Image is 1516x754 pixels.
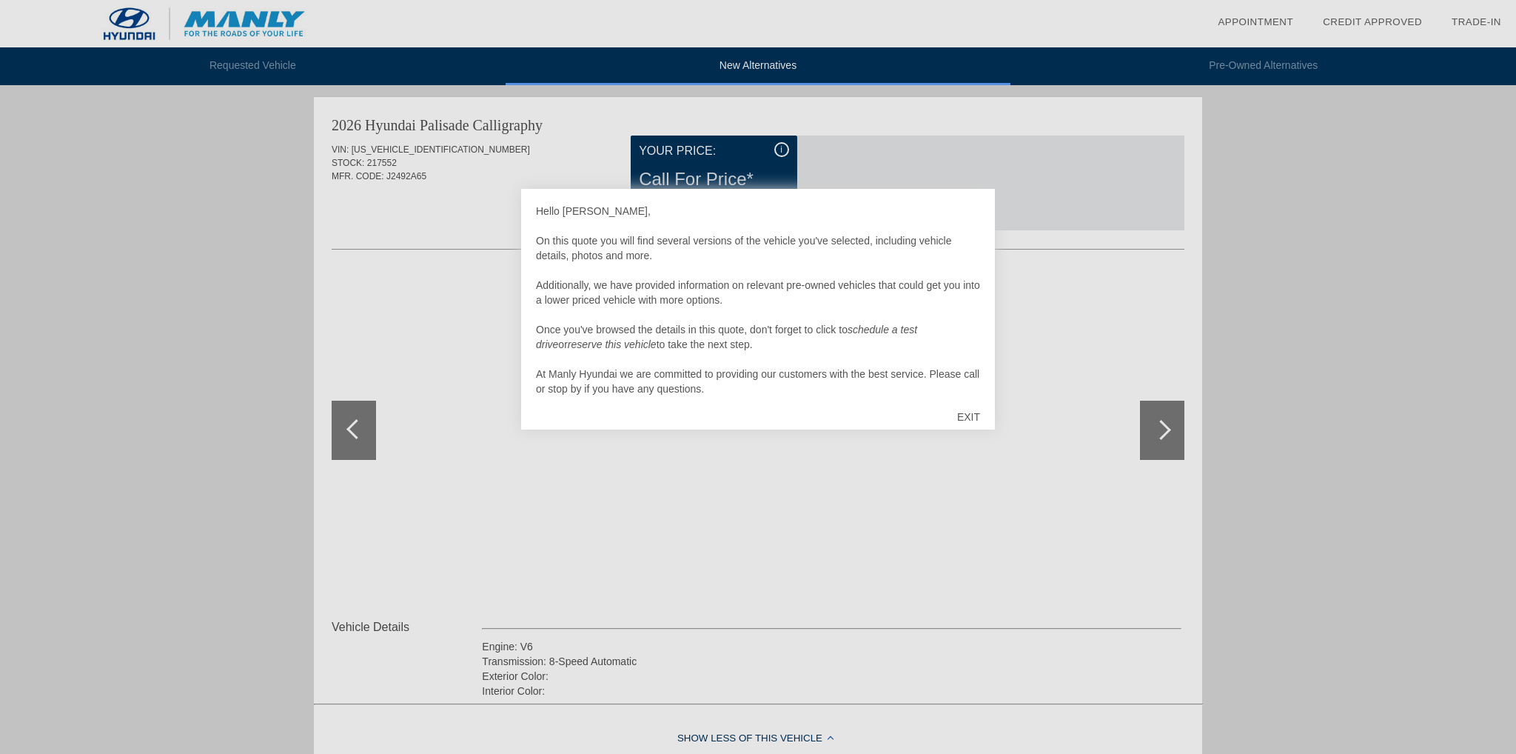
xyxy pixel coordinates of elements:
div: EXIT [942,395,995,439]
a: Credit Approved [1323,16,1422,27]
em: reserve this vehicle [568,338,657,350]
a: Appointment [1218,16,1293,27]
em: schedule a test drive [536,324,917,350]
div: Hello [PERSON_NAME], On this quote you will find several versions of the vehicle you've selected,... [536,204,980,396]
a: Trade-In [1452,16,1501,27]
